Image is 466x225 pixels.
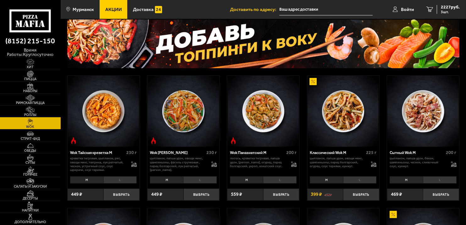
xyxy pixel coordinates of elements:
li: L [183,176,217,183]
li: M [310,176,343,183]
button: Выбрать [103,189,140,200]
button: Выбрать [263,189,299,200]
p: цыпленок, лапша удон, овощи микс, шампиньоны, перец болгарский, огурец, соус терияки, кунжут. [310,156,366,168]
li: L [263,176,297,183]
li: M [390,176,423,183]
img: Wok Тайская креветка M [68,76,139,147]
img: Акционный [390,211,397,218]
p: цыпленок, лапша удон, бекон, шампиньоны, чеснок, сливочный соус, кунжут. [390,156,446,168]
img: Классический Wok M [308,76,379,147]
span: 449 ₽ [71,192,82,197]
p: лосось, креветка тигровая, лапша удон, [PERSON_NAME], огурец, перец болгарский, укроп, азиатский ... [230,156,286,168]
s: 452 ₽ [324,192,332,197]
span: Акции [105,7,122,12]
li: M [150,176,183,183]
span: 230 г [126,150,137,155]
div: Wok Паназиатский M [230,151,285,155]
a: Острое блюдоWok Тайская креветка M [68,76,140,147]
span: 200 г [286,150,297,155]
div: Wok Тайская креветка M [70,151,125,155]
div: Сытный Wok M [390,151,444,155]
span: 559 ₽ [231,192,242,197]
span: Доставить по адресу: [230,7,279,12]
span: 230 г [206,150,217,155]
p: цыпленок, лапша удон, овощи микс, шампиньоны, фасоль стручковая , перец болгарский, лук репчатый,... [150,156,206,172]
img: Острое блюдо [70,137,77,144]
span: 225 г [366,150,376,155]
button: Выбрать [343,189,379,200]
span: Загородная улица, 19 [279,4,373,15]
span: 449 ₽ [151,192,162,197]
img: 15daf4d41897b9f0e9f617042186c801.svg [155,6,162,13]
li: L [103,176,137,183]
a: Острое блюдоWok Паназиатский M [227,76,299,147]
li: M [230,176,263,183]
span: 3 шт. [441,10,460,14]
li: L [343,176,377,183]
span: 2227 руб. [441,5,460,9]
li: L [423,176,457,183]
input: Ваш адрес доставки [279,4,373,15]
li: M [70,176,103,183]
button: Выбрать [184,189,220,200]
span: 200 г [446,150,457,155]
img: Wok Карри М [148,76,219,147]
img: Острое блюдо [150,137,157,144]
img: Акционный [310,78,317,85]
div: Wok [PERSON_NAME] [150,151,205,155]
p: креветка тигровая, цыпленок, рис, овощи микс, паприка, лук репчатый, чеснок, устричный соус, соус... [70,156,126,172]
span: Войти [401,7,414,12]
img: Wok Паназиатский M [228,76,299,147]
span: 469 ₽ [391,192,402,197]
span: Мурманск [73,7,94,12]
button: Выбрать [423,189,459,200]
a: АкционныйКлассический Wok M [307,76,379,147]
span: 399 ₽ [311,192,322,197]
span: Доставка [133,7,154,12]
div: Классический Wok M [310,151,365,155]
a: Острое блюдоWok Карри М [147,76,219,147]
img: Сытный Wok M [387,76,458,147]
a: Сытный Wok M [387,76,459,147]
img: Острое блюдо [230,137,237,144]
